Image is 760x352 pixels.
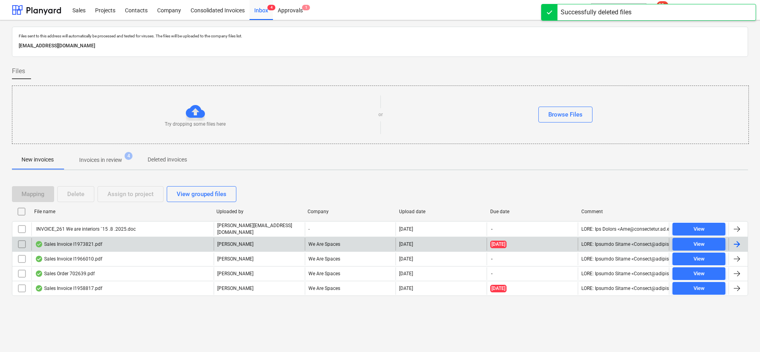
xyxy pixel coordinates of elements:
div: OCR finished [35,256,43,262]
p: [EMAIL_ADDRESS][DOMAIN_NAME] [19,42,741,50]
div: - [305,222,396,236]
div: Sales Invoice I1958817.pdf [35,285,102,292]
button: View [672,253,725,265]
div: We Are Spaces [305,253,396,265]
div: Sales Order 702639.pdf [35,270,95,277]
div: View [694,225,705,234]
p: Files sent to this address will automatically be processed and tested for viruses. The files will... [19,33,741,39]
div: Successfully deleted files [561,8,631,17]
button: View [672,223,725,235]
div: Comment [581,209,666,214]
p: Deleted invoices [148,156,187,164]
p: [PERSON_NAME] [217,241,253,248]
div: Uploaded by [216,209,301,214]
div: [DATE] [399,271,413,276]
div: [DATE] [399,256,413,262]
div: We Are Spaces [305,267,396,280]
div: [DATE] [399,286,413,291]
button: Browse Files [538,107,592,123]
span: - [490,226,493,233]
p: [PERSON_NAME][EMAIL_ADDRESS][DOMAIN_NAME] [217,222,302,236]
p: [PERSON_NAME] [217,285,253,292]
div: View [694,240,705,249]
div: INVOICE_261 We are interiors `15 .8 .2025.doc [35,226,136,232]
div: Company [308,209,392,214]
div: Try dropping some files hereorBrowse Files [12,86,749,144]
div: OCR finished [35,241,43,247]
div: [DATE] [399,241,413,247]
span: 4 [125,152,133,160]
div: View grouped files [177,189,226,199]
iframe: Chat Widget [720,314,760,352]
button: View grouped files [167,186,236,202]
div: Due date [490,209,575,214]
span: 1 [302,5,310,10]
div: View [694,284,705,293]
span: - [490,270,493,277]
div: Sales Invoice I1973821.pdf [35,241,102,247]
div: Upload date [399,209,484,214]
div: Browse Files [548,109,583,120]
div: OCR finished [35,285,43,292]
div: File name [34,209,210,214]
p: New invoices [21,156,54,164]
div: OCR finished [35,270,43,277]
div: We Are Spaces [305,282,396,295]
p: Try dropping some files here [165,121,226,128]
span: Files [12,66,25,76]
p: [PERSON_NAME] [217,270,253,277]
button: View [672,238,725,251]
button: View [672,267,725,280]
div: View [694,255,705,264]
div: [DATE] [399,226,413,232]
div: View [694,269,705,278]
span: [DATE] [490,241,507,248]
div: We Are Spaces [305,238,396,251]
p: Invoices in review [79,156,122,164]
span: [DATE] [490,285,507,292]
div: Sales Invoice I1966010.pdf [35,256,102,262]
span: 4 [267,5,275,10]
p: [PERSON_NAME] [217,256,253,263]
p: or [378,111,383,118]
button: View [672,282,725,295]
span: - [490,256,493,263]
